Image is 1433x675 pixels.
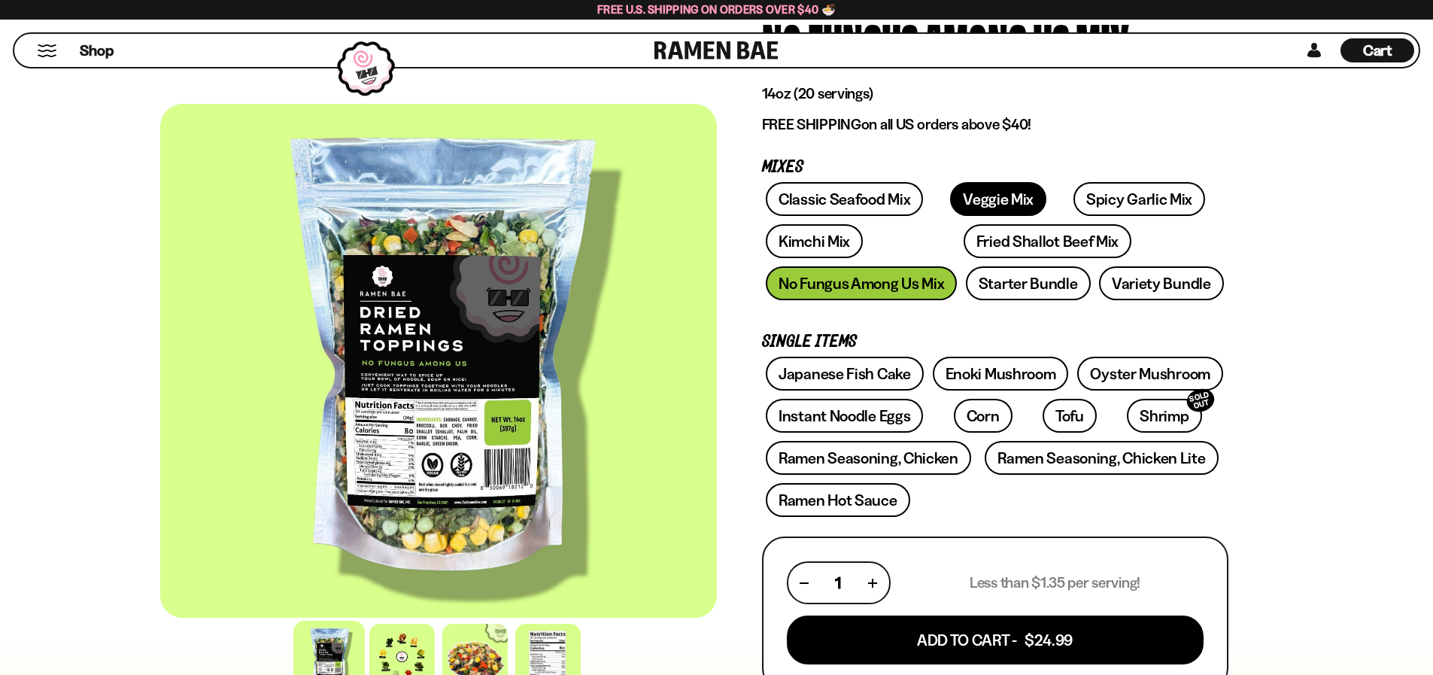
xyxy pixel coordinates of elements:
[766,399,923,433] a: Instant Noodle Eggs
[1099,266,1224,300] a: Variety Bundle
[933,357,1069,391] a: Enoki Mushroom
[950,182,1046,216] a: Veggie Mix
[954,399,1013,433] a: Corn
[964,224,1131,258] a: Fried Shallot Beef Mix
[762,115,1228,134] p: on all US orders above $40!
[762,115,861,133] strong: FREE SHIPPING
[966,266,1091,300] a: Starter Bundle
[597,2,836,17] span: Free U.S. Shipping on Orders over $40 🍜
[37,44,57,57] button: Mobile Menu Trigger
[766,182,923,216] a: Classic Seafood Mix
[766,441,971,475] a: Ramen Seasoning, Chicken
[766,357,924,391] a: Japanese Fish Cake
[762,84,1228,103] p: 14oz (20 servings)
[766,224,863,258] a: Kimchi Mix
[80,38,114,62] a: Shop
[970,573,1140,592] p: Less than $1.35 per serving!
[1127,399,1201,433] a: ShrimpSOLD OUT
[1043,399,1097,433] a: Tofu
[835,573,841,592] span: 1
[1073,182,1205,216] a: Spicy Garlic Mix
[766,483,910,517] a: Ramen Hot Sauce
[1077,357,1223,391] a: Oyster Mushroom
[1184,386,1217,415] div: SOLD OUT
[787,616,1204,664] button: Add To Cart - $24.99
[1363,41,1392,59] span: Cart
[1340,34,1414,67] div: Cart
[80,41,114,61] span: Shop
[762,335,1228,349] p: Single Items
[762,160,1228,175] p: Mixes
[985,441,1218,475] a: Ramen Seasoning, Chicken Lite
